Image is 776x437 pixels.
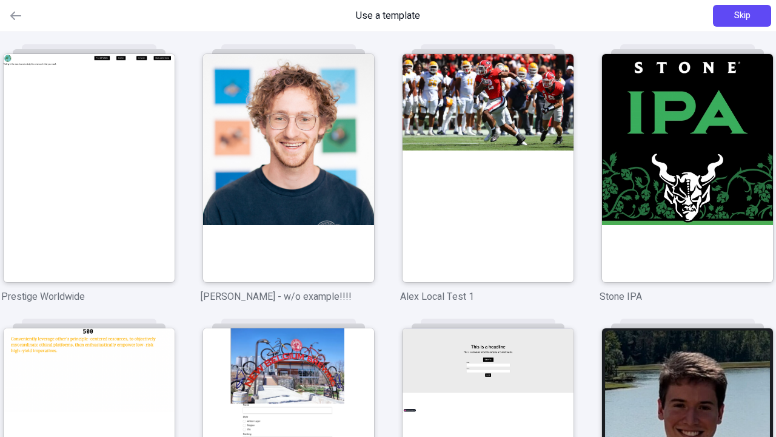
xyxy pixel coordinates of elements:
span: Use a template [356,8,420,23]
p: Stone IPA [600,290,775,304]
p: Alex Local Test 1 [400,290,575,304]
button: Skip [713,5,771,27]
span: Skip [734,9,751,22]
p: Prestige Worldwide [1,290,176,304]
p: [PERSON_NAME] - w/o example!!!! [201,290,376,304]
